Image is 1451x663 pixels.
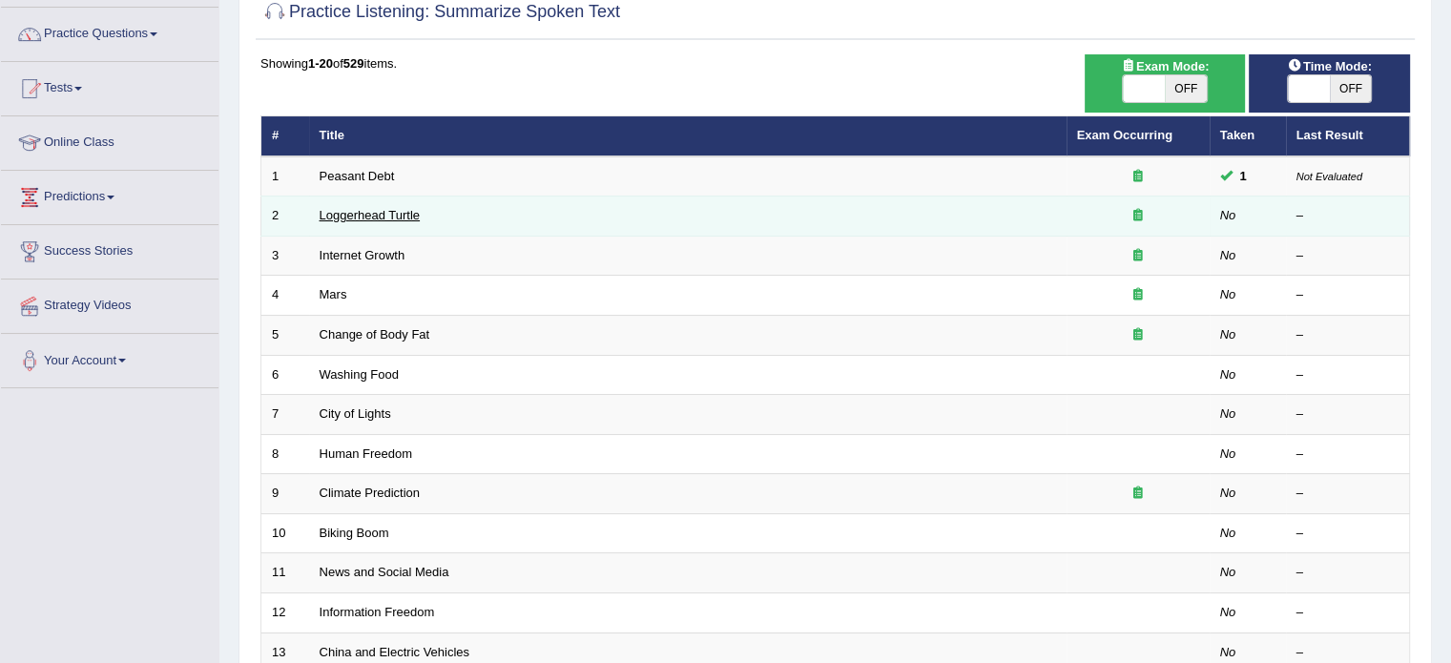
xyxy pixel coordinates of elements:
em: No [1220,605,1236,619]
em: No [1220,248,1236,262]
b: 529 [343,56,364,71]
div: – [1296,207,1399,225]
div: – [1296,286,1399,304]
em: No [1220,406,1236,421]
div: Exam occurring question [1077,207,1199,225]
td: 7 [261,395,309,435]
th: Title [309,116,1067,156]
em: No [1220,327,1236,342]
em: No [1220,526,1236,540]
td: 12 [261,592,309,632]
span: OFF [1330,75,1372,102]
small: Not Evaluated [1296,171,1362,182]
a: Information Freedom [320,605,435,619]
div: – [1296,644,1399,662]
td: 5 [261,316,309,356]
div: – [1296,564,1399,582]
div: – [1296,247,1399,265]
a: Online Class [1,116,218,164]
a: News and Social Media [320,565,449,579]
b: 1-20 [308,56,333,71]
td: 10 [261,513,309,553]
div: Exam occurring question [1077,168,1199,186]
em: No [1220,565,1236,579]
div: – [1296,366,1399,384]
em: No [1220,446,1236,461]
em: No [1220,287,1236,301]
a: Practice Questions [1,8,218,55]
div: – [1296,405,1399,424]
div: – [1296,445,1399,464]
th: Last Result [1286,116,1410,156]
a: Strategy Videos [1,280,218,327]
em: No [1220,208,1236,222]
td: 2 [261,197,309,237]
a: Climate Prediction [320,486,421,500]
a: Change of Body Fat [320,327,430,342]
div: – [1296,525,1399,543]
span: You can still take this question [1233,166,1254,186]
a: Human Freedom [320,446,413,461]
a: Exam Occurring [1077,128,1172,142]
a: Loggerhead Turtle [320,208,421,222]
a: Tests [1,62,218,110]
div: – [1296,326,1399,344]
a: China and Electric Vehicles [320,645,470,659]
a: Mars [320,287,347,301]
span: Exam Mode: [1113,56,1216,76]
td: 11 [261,553,309,593]
div: Show exams occurring in exams [1085,54,1246,113]
div: – [1296,485,1399,503]
th: Taken [1210,116,1286,156]
td: 1 [261,156,309,197]
div: Showing of items. [260,54,1410,73]
em: No [1220,645,1236,659]
em: No [1220,486,1236,500]
a: Success Stories [1,225,218,273]
a: Predictions [1,171,218,218]
td: 8 [261,434,309,474]
div: Exam occurring question [1077,326,1199,344]
td: 4 [261,276,309,316]
div: Exam occurring question [1077,286,1199,304]
td: 6 [261,355,309,395]
a: Internet Growth [320,248,405,262]
div: Exam occurring question [1077,247,1199,265]
span: Time Mode: [1280,56,1379,76]
div: – [1296,604,1399,622]
a: Washing Food [320,367,399,382]
a: Biking Boom [320,526,389,540]
div: Exam occurring question [1077,485,1199,503]
em: No [1220,367,1236,382]
span: OFF [1165,75,1207,102]
a: Your Account [1,334,218,382]
td: 9 [261,474,309,514]
a: City of Lights [320,406,391,421]
a: Peasant Debt [320,169,395,183]
td: 3 [261,236,309,276]
th: # [261,116,309,156]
